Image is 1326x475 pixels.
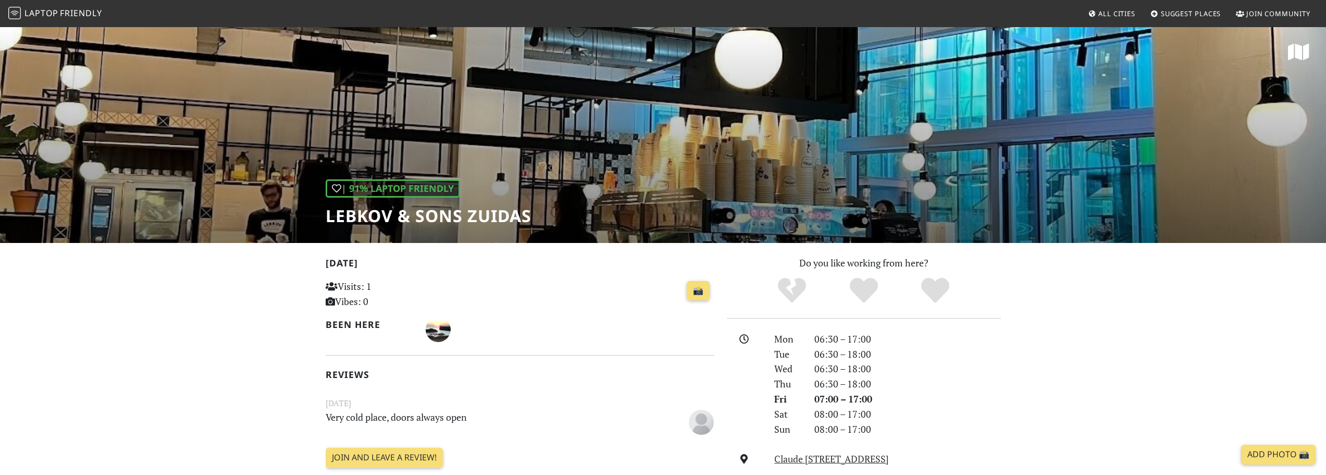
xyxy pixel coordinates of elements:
[808,376,1007,392] div: 06:30 – 18:00
[1232,4,1315,23] a: Join Community
[768,361,808,376] div: Wed
[774,453,889,465] a: Claude [STREET_ADDRESS]
[326,258,714,273] h2: [DATE]
[326,179,460,198] div: | 91% Laptop Friendly
[326,279,447,309] p: Visits: 1 Vibes: 0
[768,422,808,437] div: Sun
[756,276,828,305] div: No
[426,322,451,335] span: Nuno
[1241,445,1316,465] a: Add Photo 📸
[808,347,1007,362] div: 06:30 – 18:00
[326,448,443,468] a: Join and leave a review!
[768,392,808,407] div: Fri
[687,281,710,301] a: 📸
[326,319,414,330] h2: Been here
[8,5,102,23] a: LaptopFriendly LaptopFriendly
[768,407,808,422] div: Sat
[689,410,714,435] img: blank-535327c66bd565773addf3077783bbfce4b00ec00e9fd257753287c682c7fa38.png
[60,7,102,19] span: Friendly
[426,317,451,342] img: 3143-nuno.jpg
[24,7,58,19] span: Laptop
[808,332,1007,347] div: 06:30 – 17:00
[1146,4,1225,23] a: Suggest Places
[1161,9,1221,18] span: Suggest Places
[768,347,808,362] div: Tue
[808,422,1007,437] div: 08:00 – 17:00
[808,392,1007,407] div: 07:00 – 17:00
[808,361,1007,376] div: 06:30 – 18:00
[689,415,714,427] span: Anonymous
[768,332,808,347] div: Mon
[828,276,900,305] div: Yes
[326,369,714,380] h2: Reviews
[727,255,1001,271] p: Do you like working from here?
[319,410,654,433] p: Very cold place, doors always open
[319,397,721,410] small: [DATE]
[1246,9,1310,18] span: Join Community
[899,276,971,305] div: Definitely!
[808,407,1007,422] div: 08:00 – 17:00
[326,206,531,226] h1: Lebkov & Sons Zuidas
[1098,9,1135,18] span: All Cities
[1084,4,1139,23] a: All Cities
[8,7,21,19] img: LaptopFriendly
[768,376,808,392] div: Thu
